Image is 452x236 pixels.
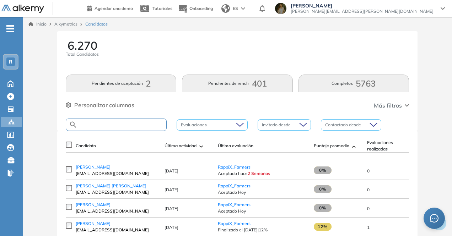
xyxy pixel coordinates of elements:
span: 0% [314,204,332,212]
span: Candidato [76,143,96,149]
span: Puntaje promedio [314,143,349,149]
span: Finalizado el [DATE] | 12% [218,227,307,233]
span: Tutoriales [152,6,172,11]
span: Última actividad [165,143,197,149]
span: Evaluaciones realizadas [367,139,407,152]
span: [PERSON_NAME] [76,164,111,170]
span: [EMAIL_ADDRESS][DOMAIN_NAME] [76,227,157,233]
span: 1 [367,225,370,230]
a: RappiX_Farmers [218,183,251,188]
a: [PERSON_NAME] [PERSON_NAME] [76,183,157,189]
img: SEARCH_ALT [69,120,77,129]
span: 2 Semanas [248,171,270,176]
a: RappiX_Farmers [218,221,251,226]
img: world [221,4,230,13]
span: [PERSON_NAME] [291,3,434,9]
a: RappiX_Farmers [218,164,251,170]
img: Logo [1,5,44,13]
span: message [430,214,439,223]
span: [EMAIL_ADDRESS][DOMAIN_NAME] [76,208,157,214]
span: [DATE] [165,225,178,230]
span: [DATE] [165,187,178,192]
span: Alkymetrics [54,21,77,27]
a: [PERSON_NAME] [76,220,157,227]
a: [PERSON_NAME] [76,164,157,170]
span: [DATE] [165,206,178,211]
span: 12% [314,223,332,231]
span: Onboarding [189,6,213,11]
span: Más filtros [374,101,402,110]
span: [EMAIL_ADDRESS][DOMAIN_NAME] [76,170,157,177]
img: [missing "en.ARROW_ALT" translation] [199,146,203,148]
span: 0% [314,166,332,174]
span: Aceptado Hoy [218,189,307,196]
button: Pendientes de aceptación2 [66,75,176,92]
button: Más filtros [374,101,409,110]
button: Personalizar columnas [66,101,134,109]
button: Completos5763 [298,75,409,92]
span: 0 [367,206,370,211]
i: - [6,28,14,29]
span: [PERSON_NAME] [76,221,111,226]
button: Onboarding [178,1,213,16]
img: arrow [241,7,245,10]
span: R [9,59,12,65]
a: RappiX_Farmers [218,202,251,207]
span: 0% [314,185,332,193]
span: Personalizar columnas [74,101,134,109]
span: Total Candidatos [66,51,99,57]
span: [PERSON_NAME] [PERSON_NAME] [76,183,146,188]
span: ES [233,5,238,12]
span: [PERSON_NAME][EMAIL_ADDRESS][PERSON_NAME][DOMAIN_NAME] [291,9,434,14]
span: Aceptado hace [218,170,307,177]
img: [missing "en.ARROW_ALT" translation] [352,146,356,148]
a: Inicio [28,21,47,27]
span: [EMAIL_ADDRESS][DOMAIN_NAME] [76,189,157,196]
span: Última evaluación [218,143,253,149]
span: Agendar una demo [95,6,133,11]
span: 0 [367,187,370,192]
a: Agendar una demo [87,4,133,12]
span: Candidatos [85,21,108,27]
span: 6.270 [68,40,97,51]
button: Pendientes de rendir401 [182,75,292,92]
a: [PERSON_NAME] [76,202,157,208]
span: [PERSON_NAME] [76,202,111,207]
span: Aceptado Hoy [218,208,307,214]
span: 0 [367,168,370,174]
span: [DATE] [165,168,178,174]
